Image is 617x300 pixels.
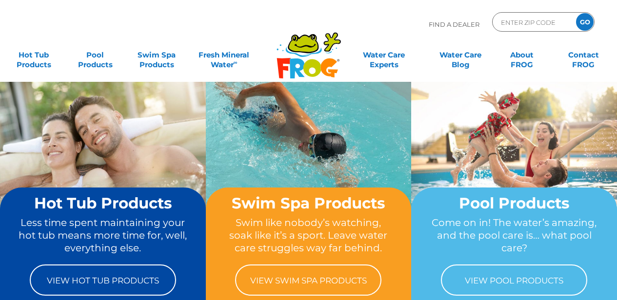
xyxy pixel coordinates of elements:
[437,45,484,65] a: Water CareBlog
[441,264,587,296] a: View Pool Products
[559,45,607,65] a: ContactFROG
[19,216,187,255] p: Less time spent maintaining your hot tub means more time for, well, everything else.
[234,59,238,66] sup: ∞
[430,216,598,255] p: Come on in! The water’s amazing, and the pool care is… what pool care?
[71,45,119,65] a: PoolProducts
[498,45,546,65] a: AboutFROG
[30,264,176,296] a: View Hot Tub Products
[224,195,393,211] h2: Swim Spa Products
[271,19,346,79] img: Frog Products Logo
[345,45,423,65] a: Water CareExperts
[430,195,598,211] h2: Pool Products
[19,195,187,211] h2: Hot Tub Products
[194,45,254,65] a: Fresh MineralWater∞
[411,81,617,235] img: home-banner-pool-short
[206,81,412,235] img: home-banner-swim-spa-short
[235,264,381,296] a: View Swim Spa Products
[576,13,594,31] input: GO
[10,45,58,65] a: Hot TubProducts
[224,216,393,255] p: Swim like nobody’s watching, soak like it’s a sport. Leave water care struggles way far behind.
[429,12,479,37] p: Find A Dealer
[133,45,180,65] a: Swim SpaProducts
